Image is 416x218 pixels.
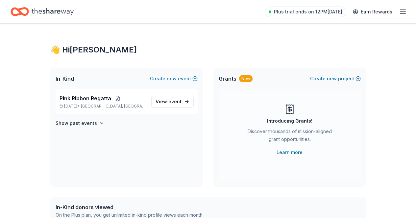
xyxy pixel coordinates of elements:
span: View [156,98,182,106]
button: Createnewproject [310,75,361,83]
a: View event [151,96,194,108]
span: Grants [219,75,236,83]
div: 👋 Hi [PERSON_NAME] [50,45,366,55]
p: [DATE] • [60,104,146,109]
div: New [239,75,253,82]
a: Earn Rewards [349,6,396,18]
button: Show past events [56,119,104,127]
span: new [327,75,337,83]
h4: Show past events [56,119,97,127]
a: Plus trial ends on 12PM[DATE] [265,7,346,17]
span: Plus trial ends on 12PM[DATE] [274,8,342,16]
span: new [167,75,177,83]
a: Home [11,4,74,19]
div: Discover thousands of mission-aligned grant opportunities. [245,128,334,146]
a: Learn more [277,149,303,156]
span: [GEOGRAPHIC_DATA], [GEOGRAPHIC_DATA] [81,104,146,109]
div: Introducing Grants! [267,117,312,125]
span: In-Kind [56,75,74,83]
button: Createnewevent [150,75,198,83]
span: Pink Ribbon Regatta [60,94,111,102]
span: event [168,99,182,104]
div: In-Kind donors viewed [56,203,204,211]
